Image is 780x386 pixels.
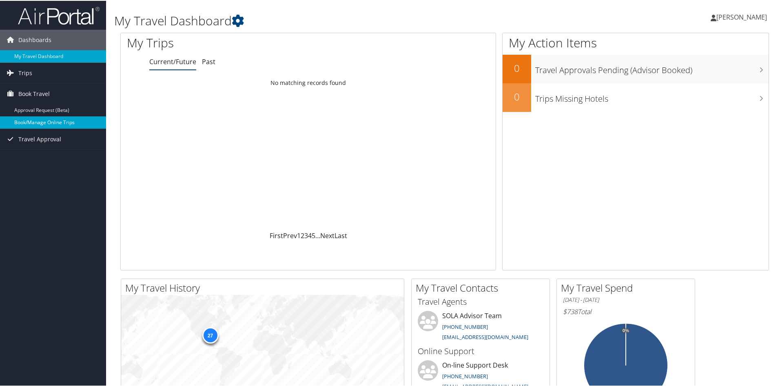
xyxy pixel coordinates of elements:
td: No matching records found [121,75,496,89]
a: Last [335,230,347,239]
h6: [DATE] - [DATE] [563,295,689,303]
span: Book Travel [18,83,50,103]
h3: Travel Agents [418,295,543,307]
h1: My Trips [127,33,333,51]
h3: Online Support [418,345,543,356]
a: Next [320,230,335,239]
div: 27 [202,326,218,343]
a: 3 [304,230,308,239]
tspan: 0% [623,328,629,332]
a: [PHONE_NUMBER] [442,322,488,330]
h6: Total [563,306,689,315]
a: [PHONE_NUMBER] [442,372,488,379]
span: $738 [563,306,578,315]
h3: Travel Approvals Pending (Advisor Booked) [535,60,769,75]
a: [PERSON_NAME] [711,4,775,29]
h2: My Travel Contacts [416,280,550,294]
h1: My Action Items [503,33,769,51]
img: airportal-logo.png [18,5,100,25]
span: … [315,230,320,239]
a: 2 [301,230,304,239]
h3: Trips Missing Hotels [535,88,769,104]
a: First [270,230,283,239]
a: 0Travel Approvals Pending (Advisor Booked) [503,54,769,83]
h1: My Travel Dashboard [114,11,555,29]
h2: 0 [503,89,531,103]
a: Past [202,56,215,65]
h2: 0 [503,60,531,74]
h2: My Travel History [125,280,404,294]
a: 1 [297,230,301,239]
a: Current/Future [149,56,196,65]
a: Prev [283,230,297,239]
span: Dashboards [18,29,51,49]
a: 5 [312,230,315,239]
a: 0Trips Missing Hotels [503,83,769,111]
li: SOLA Advisor Team [414,310,547,344]
span: Travel Approval [18,128,61,149]
span: Trips [18,62,32,83]
span: [PERSON_NAME] [716,12,767,21]
a: 4 [308,230,312,239]
h2: My Travel Spend [561,280,695,294]
a: [EMAIL_ADDRESS][DOMAIN_NAME] [442,332,528,340]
